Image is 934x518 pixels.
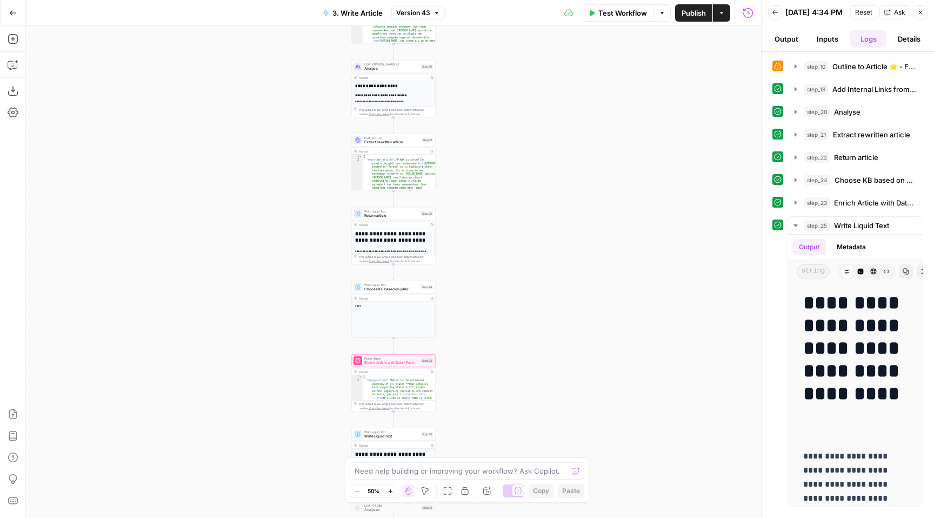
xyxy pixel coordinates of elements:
[422,138,433,143] div: Step 21
[804,175,830,185] span: step_24
[804,129,829,140] span: step_21
[359,255,433,263] div: This output is too large & has been abbreviated for review. to view the full content.
[832,84,916,95] span: Add Internal Links from Knowledge Base - Fork
[393,264,395,280] g: Edge from step_22 to step_24
[850,5,877,19] button: Reset
[352,155,363,158] div: 1
[359,76,427,80] div: Output
[359,375,363,379] span: Toggle code folding, rows 1 through 3
[364,287,419,292] span: Choose KB based on pillar
[558,484,584,498] button: Paste
[359,223,427,227] div: Output
[364,503,419,508] span: LLM · O4 Mini
[421,432,433,437] div: Step 25
[879,5,910,19] button: Ask
[797,264,830,278] span: string
[369,112,390,116] span: Copy the output
[352,354,436,411] div: Power AgentEnrich Article with Data - ForkStep 23Output{ "changes_brief":"Below is the optimized ...
[359,402,433,410] div: This output is too large & has been abbreviated for review. to view the full content.
[792,239,826,255] button: Output
[834,107,860,117] span: Analyse
[332,8,383,18] span: 3. Write Article
[804,152,830,163] span: step_22
[352,134,436,191] div: LLM · GPT-4.1Extract rewritten articleStep 21Output{ "rewritten_article":"# Wat is scrum? De prak...
[393,411,395,427] g: Edge from step_23 to step_25
[422,506,433,510] div: Step 12
[364,283,419,287] span: Write Liquid Text
[364,66,419,71] span: Analyse
[391,6,445,20] button: Version 43
[359,155,363,158] span: Toggle code folding, rows 1 through 3
[809,30,846,48] button: Inputs
[894,8,905,17] span: Ask
[364,213,419,218] span: Return article
[804,197,830,208] span: step_23
[359,443,427,448] div: Output
[316,4,389,22] button: 3. Write Article
[364,434,419,439] span: Write Liquid Text
[364,136,419,140] span: LLM · GPT-4.1
[804,220,830,231] span: step_25
[533,486,549,496] span: Copy
[682,8,706,18] span: Publish
[421,358,433,363] div: Step 23
[364,209,419,214] span: Write Liquid Text
[830,239,872,255] button: Metadata
[359,149,427,154] div: Output
[562,486,580,496] span: Paste
[833,129,910,140] span: Extract rewritten article
[804,84,828,95] span: step_18
[834,197,916,208] span: Enrich Article with Data - Fork
[364,430,419,434] span: Write Liquid Text
[393,44,395,59] g: Edge from step_18 to step_20
[359,108,433,116] div: This output is too large & has been abbreviated for review. to view the full content.
[352,501,436,514] div: LLM · O4 MiniAnalyszeStep 12
[396,8,430,18] span: Version 43
[364,507,419,513] span: Analysze
[364,140,419,145] span: Extract rewritten article
[352,375,363,379] div: 1
[835,175,916,185] span: Choose KB based on pillar
[891,30,928,48] button: Details
[364,62,419,67] span: LLM · [PERSON_NAME] 4.1
[364,360,419,366] span: Enrich Article with Data - Fork
[368,487,379,495] span: 50%
[598,8,647,18] span: Test Workflow
[364,356,419,361] span: Power Agent
[804,61,828,72] span: step_10
[804,107,830,117] span: step_20
[421,64,433,69] div: Step 20
[359,296,427,301] div: Output
[421,211,433,216] div: Step 22
[582,4,653,22] button: Test Workflow
[529,484,553,498] button: Copy
[359,370,427,374] div: Output
[832,61,916,72] span: Outline to Article ⭐️ - Fork
[393,117,395,133] g: Edge from step_20 to step_21
[855,8,872,17] span: Reset
[675,4,712,22] button: Publish
[834,152,878,163] span: Return article
[393,338,395,354] g: Edge from step_24 to step_23
[850,30,887,48] button: Logs
[768,30,805,48] button: Output
[369,260,390,263] span: Copy the output
[352,281,436,338] div: Write Liquid TextChoose KB based on pillarStep 24Output****
[834,220,889,231] span: Write Liquid Text
[393,191,395,207] g: Edge from step_21 to step_22
[369,407,390,410] span: Copy the output
[421,285,433,290] div: Step 24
